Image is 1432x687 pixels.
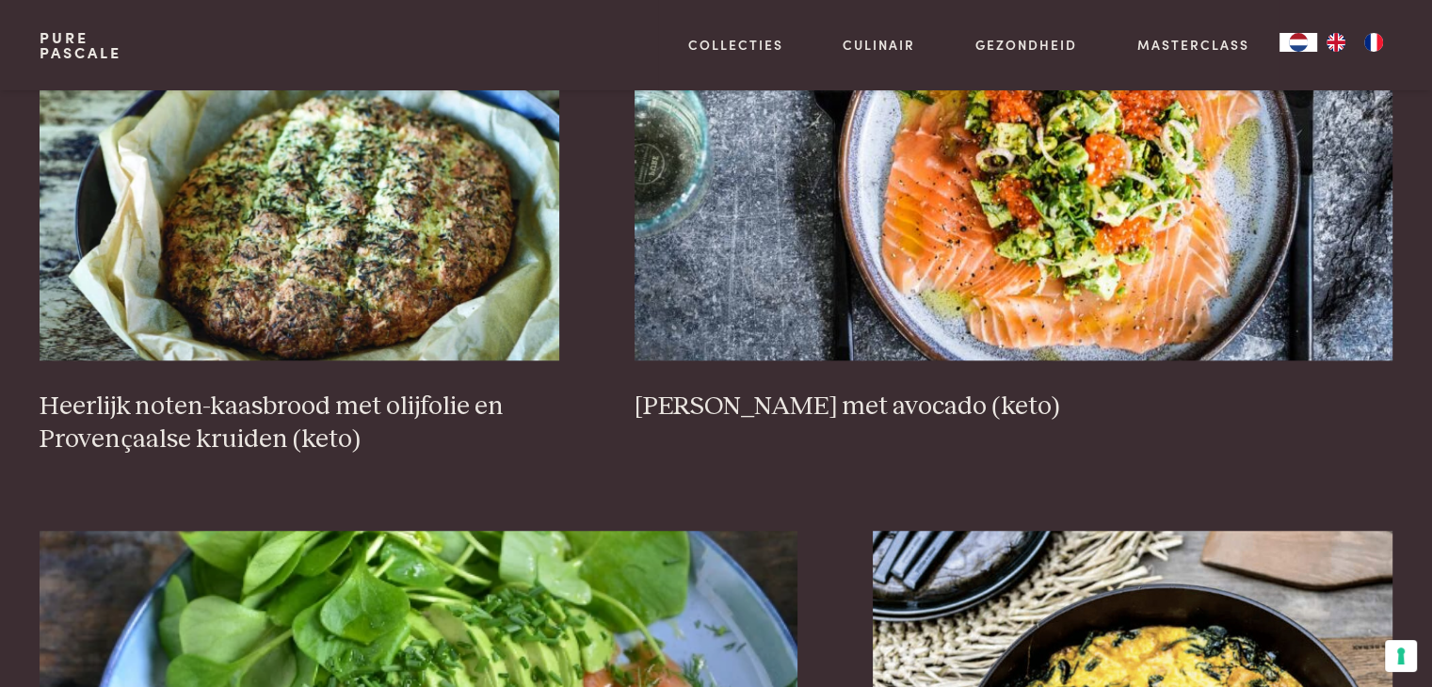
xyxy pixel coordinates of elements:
[635,391,1392,423] h3: [PERSON_NAME] met avocado (keto)
[1137,35,1249,55] a: Masterclass
[40,391,559,455] h3: Heerlijk noten-kaasbrood met olijfolie en Provençaalse kruiden (keto)
[1355,33,1392,52] a: FR
[1279,33,1317,52] div: Language
[1317,33,1355,52] a: EN
[688,35,783,55] a: Collecties
[1279,33,1317,52] a: NL
[1385,640,1417,672] button: Uw voorkeuren voor toestemming voor trackingtechnologieën
[1317,33,1392,52] ul: Language list
[1279,33,1392,52] aside: Language selected: Nederlands
[40,30,121,60] a: PurePascale
[975,35,1077,55] a: Gezondheid
[843,35,915,55] a: Culinair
